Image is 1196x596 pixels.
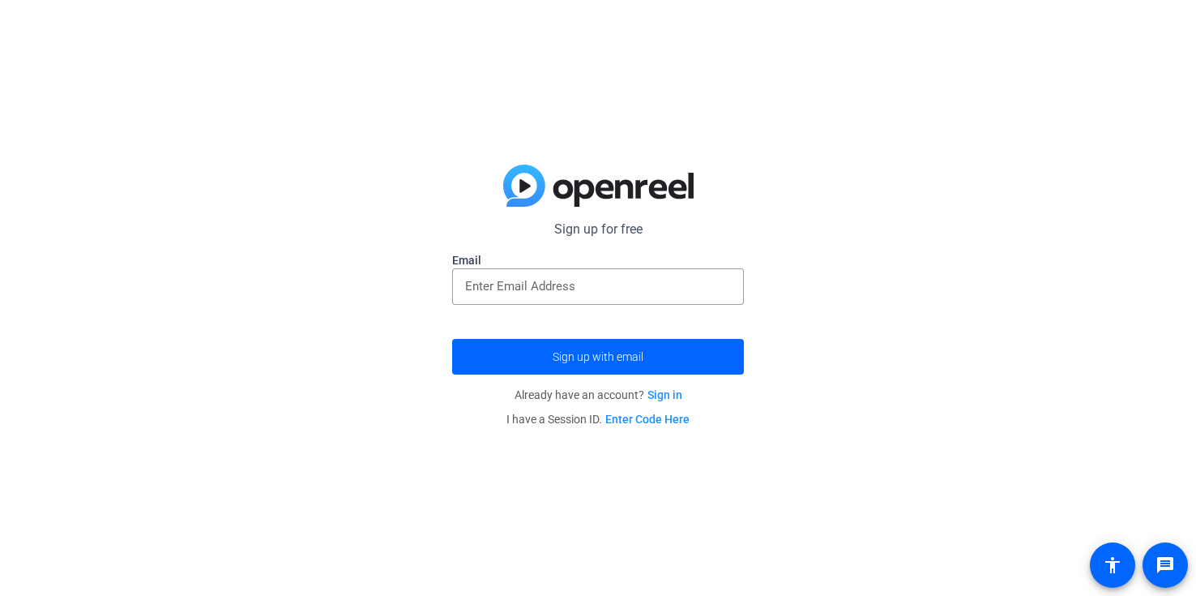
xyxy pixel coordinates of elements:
a: Sign in [647,388,682,401]
label: Email [452,252,744,268]
img: blue-gradient.svg [503,165,694,207]
input: Enter Email Address [465,277,731,296]
button: Sign up with email [452,339,744,375]
mat-icon: accessibility [1103,555,1122,575]
a: Enter Code Here [605,413,690,426]
span: I have a Session ID. [506,413,690,426]
p: Sign up for free [452,220,744,239]
mat-icon: message [1155,555,1175,575]
span: Already have an account? [515,388,682,401]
